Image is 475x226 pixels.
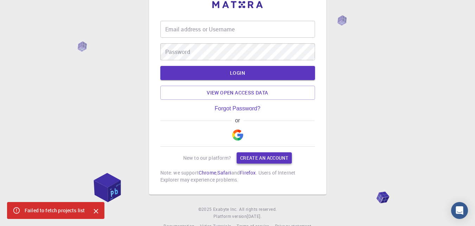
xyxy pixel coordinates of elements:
div: Failed to fetch projects list [25,204,85,217]
a: [DATE]. [247,213,262,220]
a: Create an account [237,152,292,164]
a: Firefox [240,169,256,176]
span: [DATE] . [247,213,262,219]
span: Platform version [213,213,247,220]
a: View open access data [160,86,315,100]
a: Exabyte Inc. [213,206,238,213]
span: All rights reserved. [239,206,277,213]
button: Close [90,206,102,217]
a: Safari [217,169,231,176]
p: Note: we support , and . Users of Internet Explorer may experience problems. [160,169,315,183]
button: LOGIN [160,66,315,80]
div: Open Intercom Messenger [451,202,468,219]
a: Forgot Password? [215,105,261,112]
a: Chrome [199,169,216,176]
p: New to our platform? [183,154,231,161]
span: or [232,117,243,124]
img: Google [232,129,243,141]
span: Exabyte Inc. [213,206,238,212]
span: © 2025 [198,206,213,213]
